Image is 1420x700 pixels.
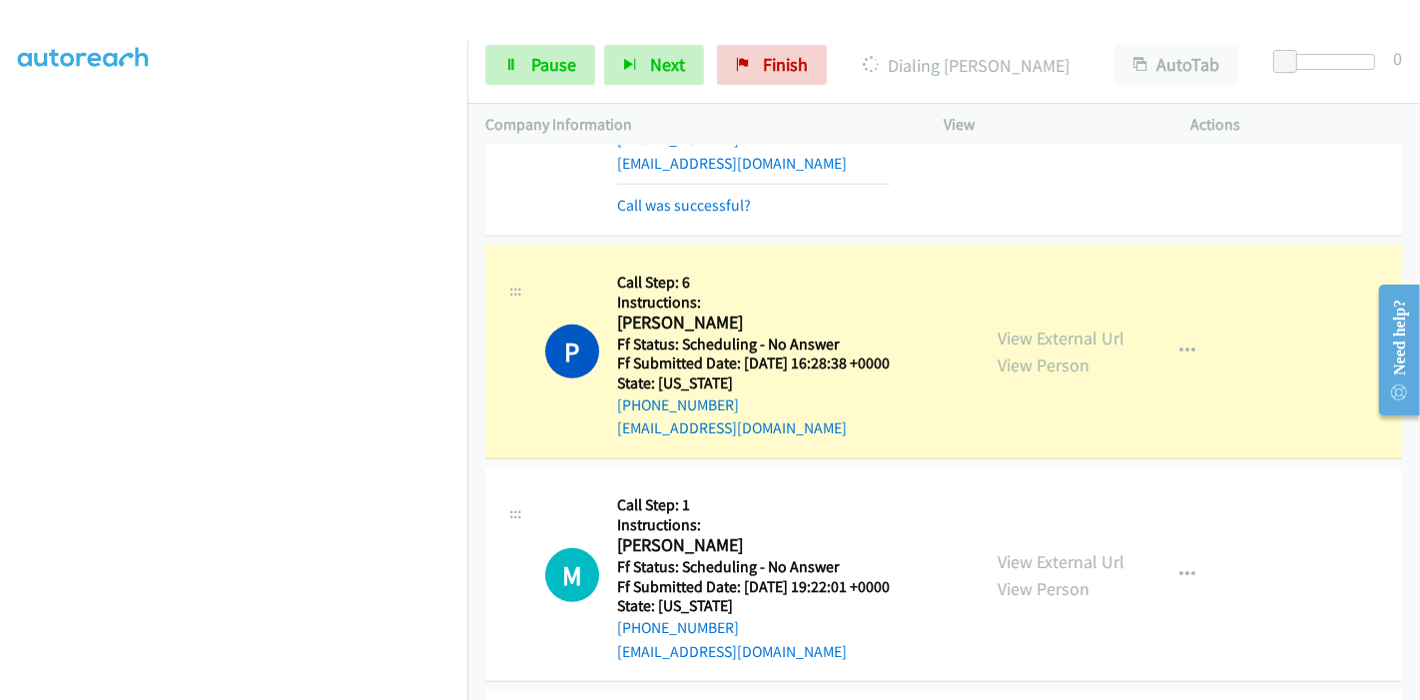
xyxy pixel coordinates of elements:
a: Finish [717,45,827,85]
a: [EMAIL_ADDRESS][DOMAIN_NAME] [617,154,847,173]
button: AutoTab [1114,45,1238,85]
a: View Person [998,353,1089,376]
h5: Instructions: [617,515,890,535]
h2: [PERSON_NAME] [617,312,890,335]
h2: [PERSON_NAME] [617,534,890,557]
h5: Instructions: [617,293,890,313]
a: [PHONE_NUMBER] [617,618,739,637]
h5: Call Step: 6 [617,273,890,293]
h5: Ff Status: Scheduling - No Answer [617,335,890,354]
a: [EMAIL_ADDRESS][DOMAIN_NAME] [617,642,847,661]
a: View External Url [998,327,1124,350]
h5: Call Step: 1 [617,495,890,515]
span: Pause [531,53,576,76]
div: Delay between calls (in seconds) [1283,54,1375,70]
a: [PHONE_NUMBER] [617,395,739,414]
h5: State: [US_STATE] [617,596,890,616]
iframe: Resource Center [1363,271,1420,429]
div: The call is yet to be attempted [545,548,599,602]
a: [EMAIL_ADDRESS][DOMAIN_NAME] [617,418,847,437]
a: Call was successful? [617,196,751,215]
p: View [944,113,1155,137]
button: Next [604,45,704,85]
p: Dialing [PERSON_NAME] [854,52,1078,79]
a: Pause [485,45,595,85]
h5: Ff Submitted Date: [DATE] 19:22:01 +0000 [617,577,890,597]
h1: P [545,325,599,378]
h5: Ff Status: Scheduling - No Answer [617,557,890,577]
h1: M [545,548,599,602]
h5: State: [US_STATE] [617,373,890,393]
span: Next [650,53,685,76]
h5: Ff Submitted Date: [DATE] 16:28:38 +0000 [617,353,890,373]
span: Finish [763,53,808,76]
a: View Person [998,577,1089,600]
div: 0 [1393,45,1402,72]
p: Company Information [485,113,908,137]
p: Actions [1191,113,1403,137]
a: View External Url [998,550,1124,573]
